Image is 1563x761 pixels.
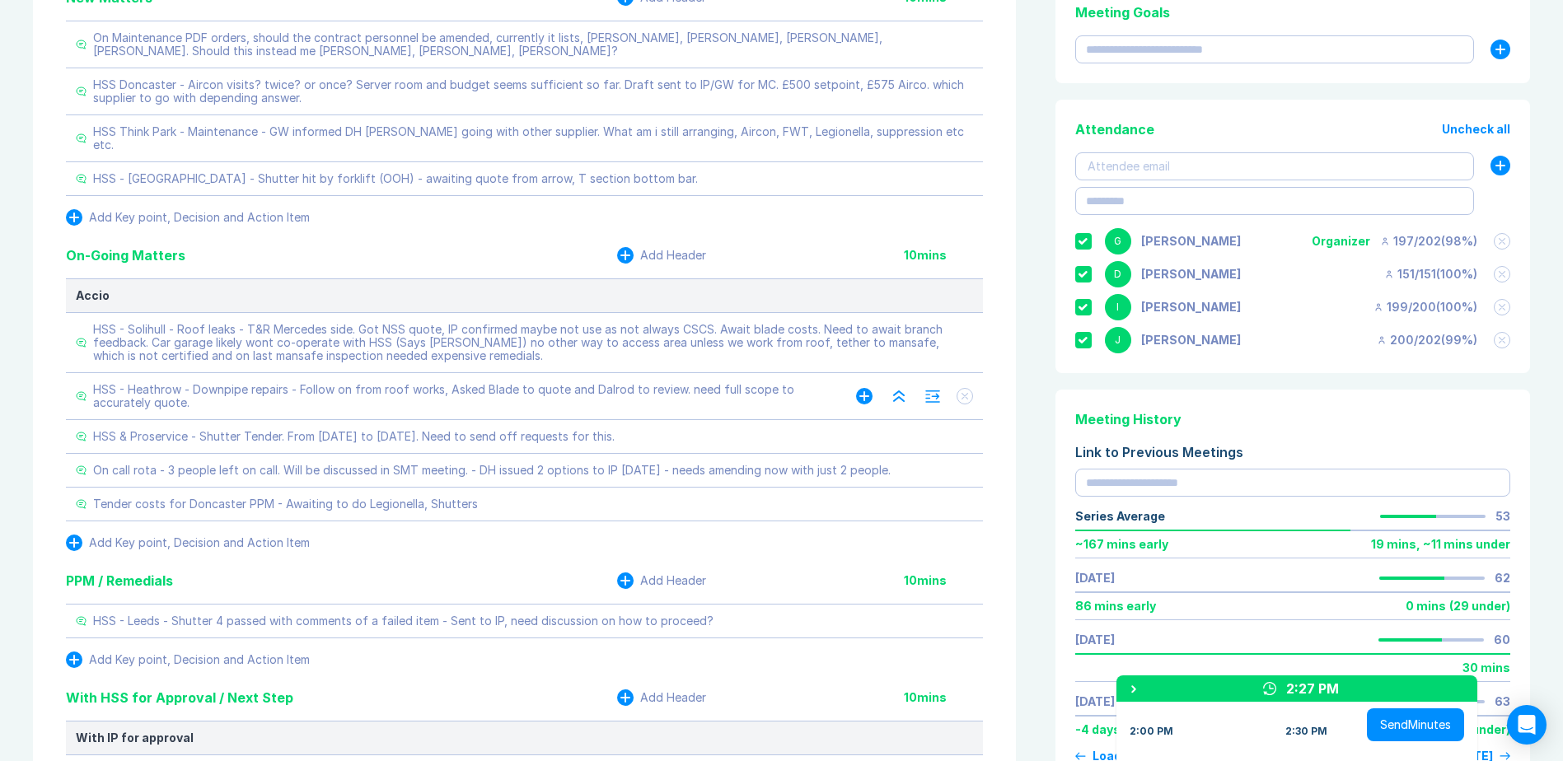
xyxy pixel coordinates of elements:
[1462,661,1510,675] div: 30 mins
[1495,695,1510,708] div: 63
[76,289,973,302] div: Accio
[904,691,983,704] div: 10 mins
[89,211,310,224] div: Add Key point, Decision and Action Item
[1495,510,1510,523] div: 53
[66,535,310,551] button: Add Key point, Decision and Action Item
[904,249,983,262] div: 10 mins
[1075,510,1165,523] div: Series Average
[617,689,706,706] button: Add Header
[1075,538,1168,551] div: ~ 167 mins early
[93,125,973,152] div: HSS Think Park - Maintenance - GW informed DH [PERSON_NAME] going with other supplier. What am i ...
[617,572,706,589] button: Add Header
[1495,572,1510,585] div: 62
[617,247,706,264] button: Add Header
[93,614,714,628] div: HSS - Leeds - Shutter 4 passed with comments of a failed item - Sent to IP, need discussion on ho...
[1075,695,1115,708] a: [DATE]
[1141,334,1241,347] div: Jonny Welbourn
[93,464,891,477] div: On call rota - 3 people left on call. Will be discussed in SMT meeting. - DH issued 2 options to ...
[93,497,478,511] div: Tender costs for Doncaster PPM - Awaiting to do Legionella, Shutters
[640,574,706,587] div: Add Header
[1507,705,1547,745] div: Open Intercom Messenger
[1373,301,1477,314] div: 199 / 200 ( 100 %)
[1141,301,1241,314] div: Iain Parnell
[1105,327,1131,353] div: J
[76,731,973,745] div: With IP for approval
[1406,600,1446,613] div: 0 mins
[1494,633,1510,647] div: 60
[1075,119,1154,139] div: Attendance
[1384,268,1477,281] div: 151 / 151 ( 100 %)
[93,172,698,185] div: HSS - [GEOGRAPHIC_DATA] - Shutter hit by forklift (OOH) - awaiting quote from arrow, T section bo...
[66,209,310,226] button: Add Key point, Decision and Action Item
[1367,708,1464,741] button: SendMinutes
[1312,235,1370,248] div: Organizer
[66,651,310,668] button: Add Key point, Decision and Action Item
[1449,600,1510,613] div: ( 29 under )
[1285,725,1327,738] div: 2:30 PM
[1075,633,1115,647] a: [DATE]
[1380,235,1477,248] div: 197 / 202 ( 98 %)
[1105,261,1131,287] div: D
[93,78,973,105] div: HSS Doncaster - Aircon visits? twice? or once? Server room and budget seems sufficient so far. Dr...
[1371,538,1510,551] div: 19 mins , ~ 11 mins under
[1141,235,1241,248] div: Gemma White
[1442,123,1510,136] button: Uncheck all
[904,574,983,587] div: 10 mins
[1075,409,1510,429] div: Meeting History
[66,245,185,265] div: On-Going Matters
[66,571,173,591] div: PPM / Remedials
[1075,2,1510,22] div: Meeting Goals
[1075,600,1156,613] div: 86 mins early
[640,249,706,262] div: Add Header
[1075,572,1115,585] a: [DATE]
[1449,723,1510,736] div: ( 29 under )
[66,688,293,707] div: With HSS for Approval / Next Step
[1105,294,1131,320] div: I
[1075,442,1510,462] div: Link to Previous Meetings
[640,691,706,704] div: Add Header
[89,653,310,666] div: Add Key point, Decision and Action Item
[93,383,823,409] div: HSS - Heathrow - Downpipe repairs - Follow on from roof works, Asked Blade to quote and Dalrod to...
[93,31,973,58] div: On Maintenance PDF orders, should the contract personnel be amended, currently it lists, [PERSON_...
[1075,723,1153,736] div: -4 days early
[1141,268,1241,281] div: David Hayter
[93,323,973,362] div: HSS - Solihull - Roof leaks - T&R Mercedes side. Got NSS quote, IP confirmed maybe not use as not...
[93,430,615,443] div: HSS & Proservice - Shutter Tender. From [DATE] to [DATE]. Need to send off requests for this.
[1105,228,1131,254] div: G
[89,536,310,549] div: Add Key point, Decision and Action Item
[1377,334,1477,347] div: 200 / 202 ( 99 %)
[1286,679,1339,698] div: 2:27 PM
[1130,725,1173,738] div: 2:00 PM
